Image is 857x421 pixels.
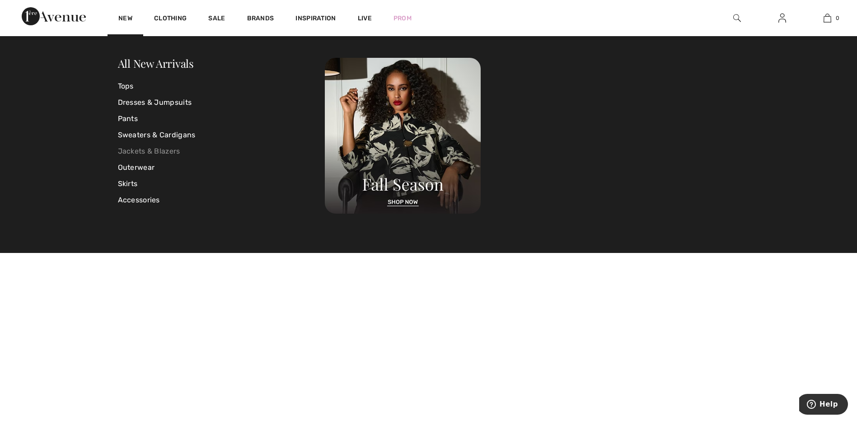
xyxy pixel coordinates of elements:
a: Live [358,14,372,23]
a: 0 [805,13,849,23]
a: Sale [208,14,225,24]
img: 1ère Avenue [22,7,86,25]
a: New [118,14,132,24]
img: 250825120107_a8d8ca038cac6.jpg [325,58,481,214]
a: Sweaters & Cardigans [118,127,325,143]
img: My Bag [824,13,831,23]
a: Clothing [154,14,187,24]
span: Inspiration [295,14,336,24]
a: Outerwear [118,159,325,176]
a: Tops [118,78,325,94]
a: Pants [118,111,325,127]
span: 0 [836,14,839,22]
a: Sign In [771,13,793,24]
a: Brands [247,14,274,24]
a: Dresses & Jumpsuits [118,94,325,111]
a: All New Arrivals [118,56,194,70]
a: Prom [393,14,412,23]
iframe: Opens a widget where you can find more information [799,394,848,416]
img: search the website [733,13,741,23]
a: Jackets & Blazers [118,143,325,159]
img: My Info [778,13,786,23]
a: Skirts [118,176,325,192]
a: Accessories [118,192,325,208]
